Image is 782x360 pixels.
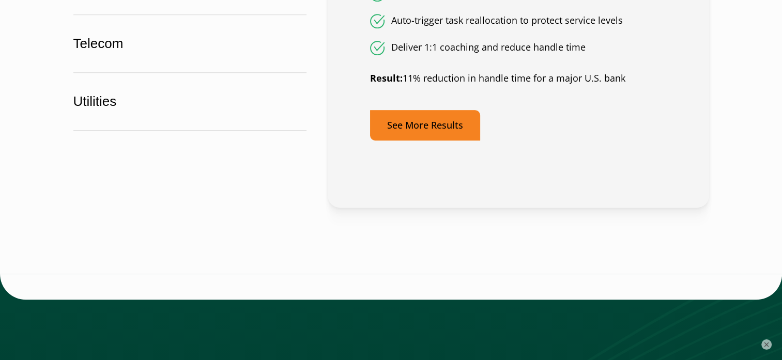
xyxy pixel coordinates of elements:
[370,72,667,85] p: 11% reduction in handle time for a major U.S. bank
[370,14,667,28] li: Auto-trigger task reallocation to protect service levels
[52,72,328,131] button: Utilities
[761,339,772,350] button: ×
[52,14,328,73] button: Telecom
[370,72,403,84] strong: Result:
[370,110,480,140] a: See More Results
[370,41,667,55] li: Deliver 1:1 coaching and reduce handle time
